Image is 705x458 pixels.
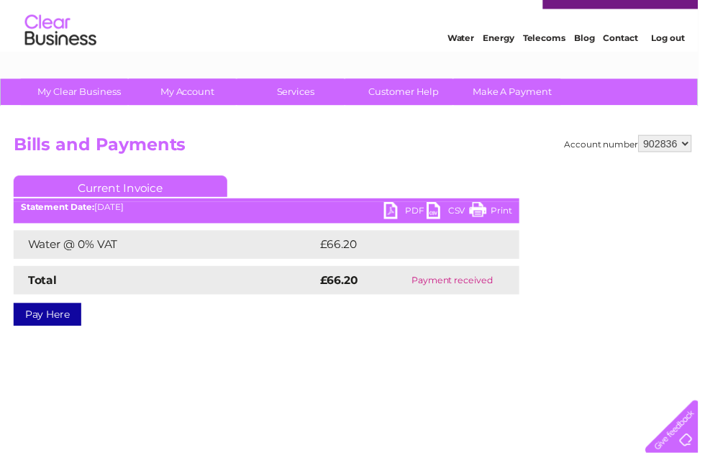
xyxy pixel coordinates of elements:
[21,203,95,214] b: Statement Date:
[240,80,358,106] a: Services
[580,61,601,72] a: Blog
[24,37,98,81] img: logo.png
[28,276,58,290] strong: Total
[324,276,362,290] strong: £66.20
[21,80,140,106] a: My Clear Business
[474,204,517,225] a: Print
[14,178,229,199] a: Current Invoice
[488,61,519,72] a: Energy
[570,137,699,154] div: Account number
[452,61,479,72] a: Water
[609,61,645,72] a: Contact
[14,8,693,70] div: Clear Business is a trading name of Verastar Limited (registered in [GEOGRAPHIC_DATA] No. 3667643...
[14,233,320,262] td: Water @ 0% VAT
[528,61,571,72] a: Telecoms
[14,204,524,214] div: [DATE]
[14,306,82,329] a: Pay Here
[349,80,468,106] a: Customer Help
[14,137,699,164] h2: Bills and Payments
[320,233,496,262] td: £66.20
[658,61,691,72] a: Log out
[388,204,431,225] a: PDF
[434,7,533,25] a: 0333 014 3131
[130,80,249,106] a: My Account
[458,80,577,106] a: Make A Payment
[389,269,524,298] td: Payment received
[431,204,474,225] a: CSV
